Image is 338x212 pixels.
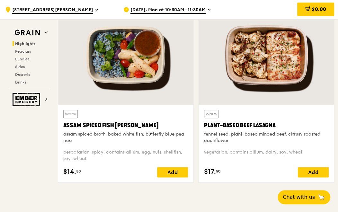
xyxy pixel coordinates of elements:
span: Regulars [15,49,31,54]
span: Sides [15,65,25,69]
div: vegetarian, contains allium, dairy, soy, wheat [204,149,329,162]
span: $17. [204,167,216,177]
span: [DATE], Mon at 10:30AM–11:30AM [130,7,206,14]
div: assam spiced broth, baked white fish, butterfly blue pea rice [63,131,188,144]
span: 🦙 [317,193,325,201]
span: 50 [216,169,221,174]
div: fennel seed, plant-based minced beef, citrusy roasted cauliflower [204,131,329,144]
div: Add [157,167,188,177]
span: 50 [76,169,81,174]
span: Desserts [15,72,30,77]
span: Drinks [15,80,26,84]
button: Chat with us🦙 [278,190,330,204]
span: Chat with us [283,193,315,201]
div: Warm [63,110,78,118]
img: Grain web logo [13,27,42,39]
div: Add [298,167,329,177]
span: [STREET_ADDRESS][PERSON_NAME] [12,7,93,14]
span: $14. [63,167,76,177]
div: pescatarian, spicy, contains allium, egg, nuts, shellfish, soy, wheat [63,149,188,162]
div: Assam Spiced Fish [PERSON_NAME] [63,121,188,130]
img: Ember Smokery web logo [13,93,42,106]
span: Bundles [15,57,29,61]
span: $0.00 [312,6,326,12]
div: Plant-Based Beef Lasagna [204,121,329,130]
div: Warm [204,110,218,118]
span: Highlights [15,41,36,46]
